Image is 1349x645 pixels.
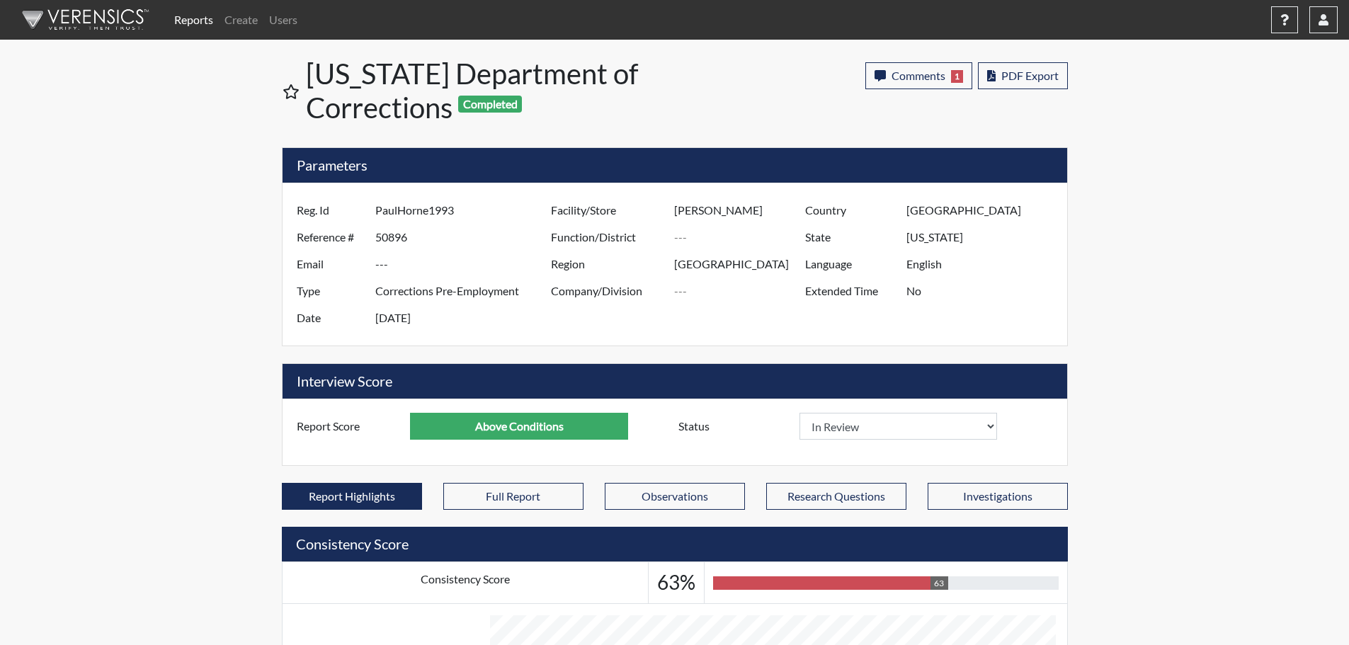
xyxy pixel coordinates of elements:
[906,197,1063,224] input: ---
[282,483,422,510] button: Report Highlights
[282,527,1068,561] h5: Consistency Score
[674,197,809,224] input: ---
[458,96,522,113] span: Completed
[540,251,675,278] label: Region
[375,251,554,278] input: ---
[906,251,1063,278] input: ---
[286,224,375,251] label: Reference #
[795,251,906,278] label: Language
[674,278,809,304] input: ---
[978,62,1068,89] button: PDF Export
[906,224,1063,251] input: ---
[169,6,219,34] a: Reports
[375,197,554,224] input: ---
[906,278,1063,304] input: ---
[375,278,554,304] input: ---
[951,70,963,83] span: 1
[375,304,554,331] input: ---
[540,278,675,304] label: Company/Division
[219,6,263,34] a: Create
[928,483,1068,510] button: Investigations
[286,413,411,440] label: Report Score
[375,224,554,251] input: ---
[892,69,945,82] span: Comments
[283,364,1067,399] h5: Interview Score
[668,413,1064,440] div: Document a decision to hire or decline a candiate
[766,483,906,510] button: Research Questions
[674,251,809,278] input: ---
[865,62,972,89] button: Comments1
[283,148,1067,183] h5: Parameters
[286,197,375,224] label: Reg. Id
[795,278,906,304] label: Extended Time
[286,304,375,331] label: Date
[286,251,375,278] label: Email
[282,562,649,604] td: Consistency Score
[674,224,809,251] input: ---
[795,197,906,224] label: Country
[1001,69,1059,82] span: PDF Export
[668,413,799,440] label: Status
[795,224,906,251] label: State
[443,483,584,510] button: Full Report
[657,571,695,595] h3: 63%
[540,197,675,224] label: Facility/Store
[263,6,303,34] a: Users
[930,576,947,590] div: 63
[306,57,676,125] h1: [US_STATE] Department of Corrections
[410,413,628,440] input: ---
[540,224,675,251] label: Function/District
[605,483,745,510] button: Observations
[286,278,375,304] label: Type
